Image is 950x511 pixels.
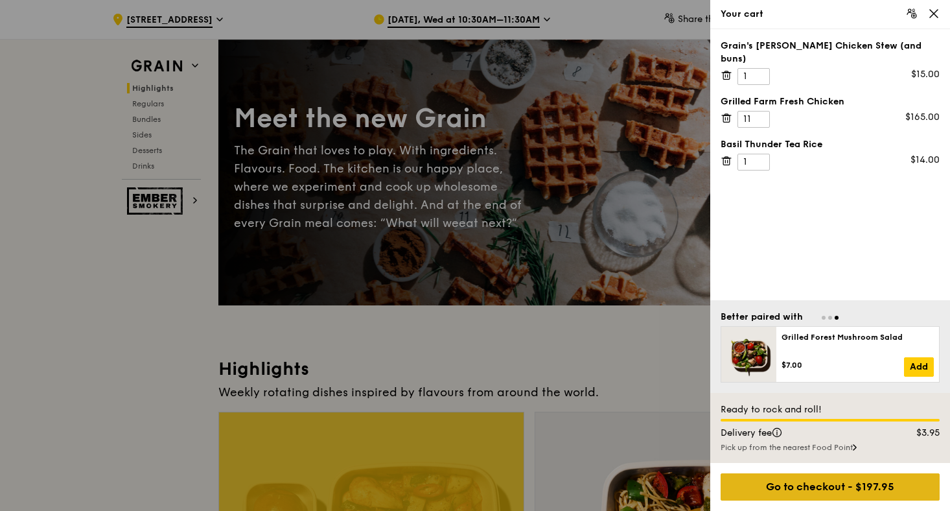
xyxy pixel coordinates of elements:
div: Grilled Forest Mushroom Salad [782,332,934,342]
div: $7.00 [782,360,904,370]
div: Basil Thunder Tea Rice [721,138,940,151]
div: Better paired with [721,311,803,324]
div: Ready to rock and roll! [721,403,940,416]
div: Go to checkout - $197.95 [721,473,940,501]
div: $3.95 [889,427,948,440]
span: Go to slide 3 [835,316,839,320]
div: Your cart [721,8,940,21]
div: Delivery fee [713,427,889,440]
div: Grilled Farm Fresh Chicken [721,95,940,108]
div: $165.00 [905,111,940,124]
div: $15.00 [911,68,940,81]
span: Go to slide 2 [828,316,832,320]
span: Go to slide 1 [822,316,826,320]
a: Add [904,357,934,377]
div: Pick up from the nearest Food Point [721,442,940,453]
div: $14.00 [910,154,940,167]
div: Grain's [PERSON_NAME] Chicken Stew (and buns) [721,40,940,65]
